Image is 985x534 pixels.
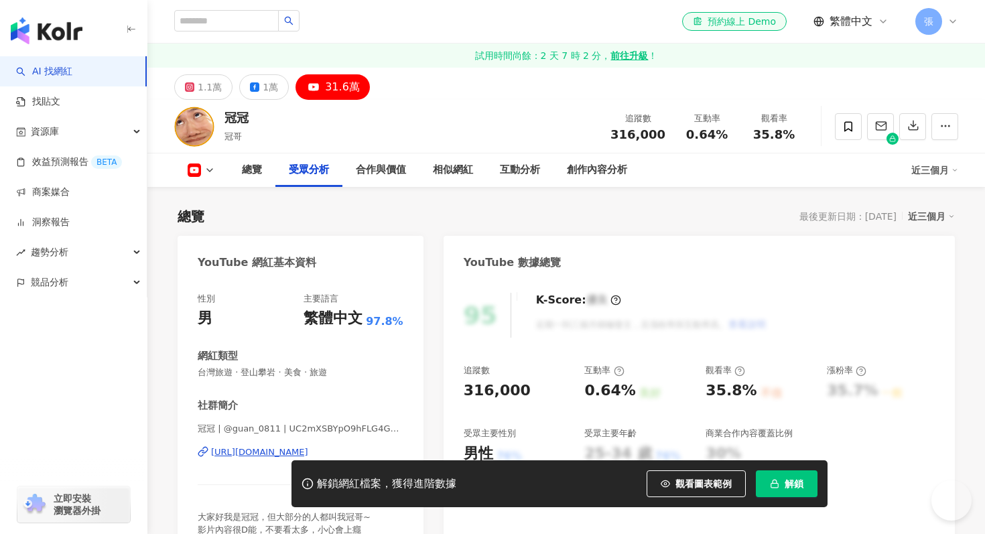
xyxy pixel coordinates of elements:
img: chrome extension [21,494,48,515]
span: 趨勢分析 [31,237,68,267]
div: 互動分析 [500,162,540,178]
button: 31.6萬 [295,74,370,100]
span: 解鎖 [785,478,803,489]
div: 總覽 [242,162,262,178]
strong: 前往升級 [610,49,648,62]
div: 性別 [198,293,215,305]
span: 316,000 [610,127,665,141]
button: 1.1萬 [174,74,233,100]
div: 互動率 [584,364,624,377]
div: 追蹤數 [610,112,665,125]
span: 0.64% [686,128,728,141]
div: 近三個月 [911,159,958,181]
button: 1萬 [239,74,289,100]
a: 找貼文 [16,95,60,109]
div: 1萬 [263,78,278,96]
div: 0.64% [584,381,635,401]
span: 資源庫 [31,117,59,147]
a: 洞察報告 [16,216,70,229]
span: 繁體中文 [830,14,872,29]
div: 漲粉率 [827,364,866,377]
div: [URL][DOMAIN_NAME] [211,446,308,458]
div: 男 [198,308,212,329]
div: 受眾主要性別 [464,427,516,440]
div: 創作內容分析 [567,162,627,178]
span: search [284,16,293,25]
div: 解鎖網紅檔案，獲得進階數據 [317,477,456,491]
div: YouTube 數據總覽 [464,255,561,270]
div: 互動率 [681,112,732,125]
span: 台灣旅遊 · 登山攀岩 · 美食 · 旅遊 [198,366,403,379]
div: 相似網紅 [433,162,473,178]
div: 316,000 [464,381,531,401]
img: logo [11,17,82,44]
a: searchAI 找網紅 [16,65,72,78]
div: 總覽 [178,207,204,226]
div: YouTube 網紅基本資料 [198,255,316,270]
div: 1.1萬 [198,78,222,96]
img: KOL Avatar [174,107,214,147]
div: 男性 [464,444,493,464]
span: 競品分析 [31,267,68,297]
a: 商案媒合 [16,186,70,199]
button: 觀看圖表範例 [647,470,746,497]
a: 試用時間尚餘：2 天 7 時 2 分，前往升級！ [147,44,985,68]
div: 31.6萬 [325,78,360,96]
span: 立即安裝 瀏覽器外掛 [54,492,101,517]
div: 冠冠 [224,109,249,126]
div: 追蹤數 [464,364,490,377]
div: 觀看率 [706,364,745,377]
div: 預約線上 Demo [693,15,776,28]
a: 效益預測報告BETA [16,155,122,169]
span: 冠冠 | @guan_0811 | UC2mXSBYpO9hFLG4GKYYhIMQ [198,423,403,435]
div: 受眾分析 [289,162,329,178]
div: 社群簡介 [198,399,238,413]
div: 受眾主要年齡 [584,427,637,440]
span: 97.8% [366,314,403,329]
div: 近三個月 [908,208,955,225]
div: 主要語言 [304,293,338,305]
div: 最後更新日期：[DATE] [799,211,897,222]
div: 35.8% [706,381,757,401]
div: 繁體中文 [304,308,363,329]
div: K-Score : [536,293,621,308]
span: 冠哥 [224,131,242,141]
span: 觀看圖表範例 [675,478,732,489]
div: 商業合作內容覆蓋比例 [706,427,793,440]
div: 觀看率 [748,112,799,125]
a: 預約線上 Demo [682,12,787,31]
span: rise [16,248,25,257]
a: chrome extension立即安裝 瀏覽器外掛 [17,486,130,523]
button: 解鎖 [756,470,817,497]
div: 合作與價值 [356,162,406,178]
a: [URL][DOMAIN_NAME] [198,446,403,458]
span: 35.8% [753,128,795,141]
div: 網紅類型 [198,349,238,363]
span: 張 [924,14,933,29]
